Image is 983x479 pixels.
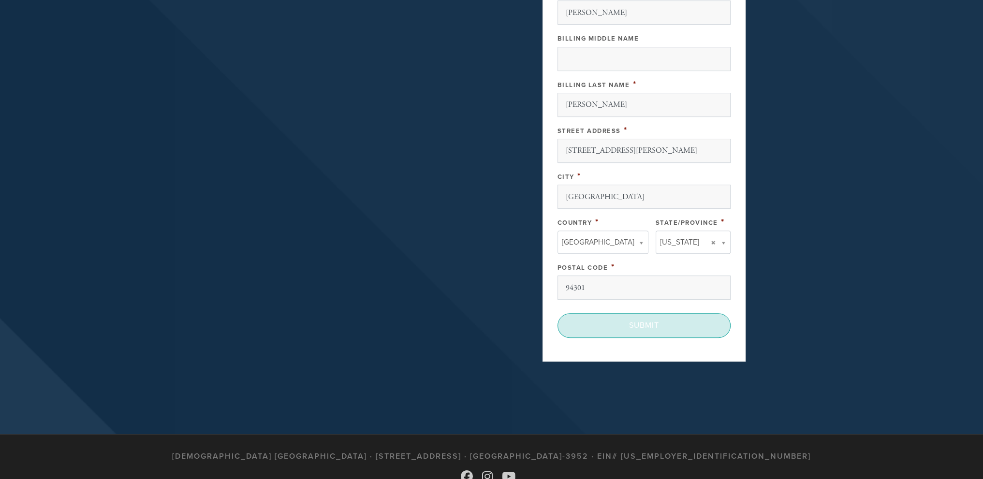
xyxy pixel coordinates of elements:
h3: [DEMOGRAPHIC_DATA] [GEOGRAPHIC_DATA] · [STREET_ADDRESS] · [GEOGRAPHIC_DATA]-3952 · EIN# [US_EMPLO... [172,452,811,461]
label: Postal Code [558,264,608,272]
span: This field is required. [611,261,615,272]
label: City [558,173,574,181]
label: Billing Last Name [558,81,630,89]
a: [US_STATE] [656,231,731,254]
span: This field is required. [721,217,725,227]
span: [GEOGRAPHIC_DATA] [562,236,634,248]
label: Billing Middle Name [558,35,639,43]
a: [GEOGRAPHIC_DATA] [558,231,648,254]
span: This field is required. [624,125,628,135]
span: This field is required. [595,217,599,227]
label: Country [558,219,592,227]
span: [US_STATE] [660,236,699,248]
input: Submit [558,313,731,337]
span: This field is required. [633,79,637,89]
span: This field is required. [577,171,581,181]
label: Street Address [558,127,621,135]
label: State/Province [656,219,718,227]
